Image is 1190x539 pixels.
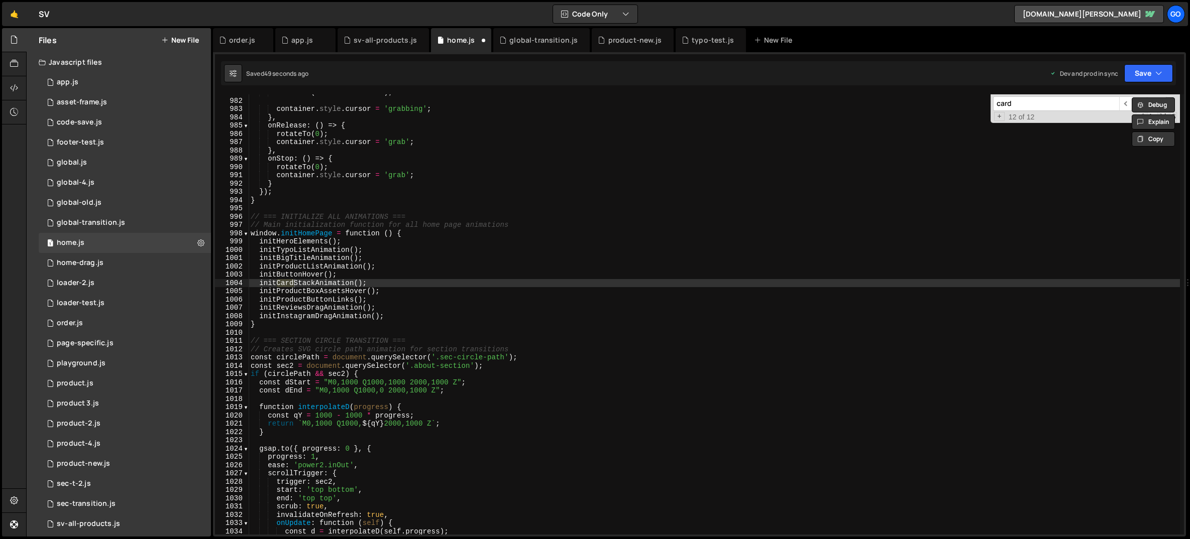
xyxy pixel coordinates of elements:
[39,414,211,434] div: 14248/37103.js
[215,320,249,329] div: 1009
[161,36,199,44] button: New File
[215,105,249,113] div: 983
[39,353,211,373] div: 14248/36733.js
[215,403,249,412] div: 1019
[215,362,249,370] div: 1014
[215,519,249,527] div: 1033
[994,112,1005,121] span: Toggle Replace mode
[229,35,255,45] div: order.js
[215,196,249,205] div: 994
[215,453,249,461] div: 1025
[215,478,249,486] div: 1028
[57,499,116,508] div: sec-transition.js
[39,494,211,514] div: 14248/40432.js
[215,287,249,296] div: 1005
[57,359,105,368] div: playground.js
[215,262,249,271] div: 1002
[215,147,249,155] div: 988
[39,132,211,153] div: 14248/44462.js
[57,178,94,187] div: global-4.js
[291,35,313,45] div: app.js
[215,312,249,321] div: 1008
[57,218,125,227] div: global-transition.js
[27,52,211,72] div: Javascript files
[447,35,475,45] div: home.js
[993,96,1119,111] input: Search for
[57,279,94,288] div: loader-2.js
[215,246,249,254] div: 1000
[215,113,249,122] div: 984
[215,412,249,420] div: 1020
[57,319,83,328] div: order.js
[39,112,211,132] div: 14248/38021.js
[215,461,249,470] div: 1026
[215,370,249,378] div: 1015
[39,273,211,293] div: 14248/42526.js
[215,97,249,105] div: 982
[215,395,249,403] div: 1018
[215,279,249,288] div: 1004
[39,233,211,253] div: 14248/38890.js
[39,333,211,353] div: 14248/37746.js
[57,138,104,147] div: footer-test.js
[39,253,211,273] div: 14248/40457.js
[39,193,211,213] div: 14248/37414.js
[215,329,249,337] div: 1010
[47,240,53,248] span: 1
[1132,131,1175,147] button: Copy
[39,173,211,193] div: 14248/38116.js
[215,188,249,196] div: 993
[57,379,93,388] div: product.js
[39,514,211,534] div: 14248/36682.js
[215,296,249,304] div: 1006
[215,386,249,395] div: 1017
[39,474,211,494] div: 14248/40451.js
[39,373,211,393] div: 14248/37029.js
[215,445,249,453] div: 1024
[354,35,417,45] div: sv-all-products.js
[57,439,100,448] div: product-4.js
[509,35,578,45] div: global-transition.js
[215,138,249,147] div: 987
[57,238,84,247] div: home.js
[57,459,110,468] div: product-new.js
[57,479,91,488] div: sec-t-2.js
[57,399,99,408] div: product 3.js
[215,221,249,229] div: 997
[39,92,211,112] div: 14248/44943.js
[215,155,249,163] div: 989
[754,35,796,45] div: New File
[215,130,249,139] div: 986
[57,258,103,267] div: home-drag.js
[57,98,107,107] div: asset-frame.js
[1005,113,1039,121] span: 12 of 12
[608,35,662,45] div: product-new.js
[215,436,249,445] div: 1023
[246,69,308,78] div: Saved
[215,237,249,246] div: 999
[215,180,249,188] div: 992
[215,378,249,387] div: 1016
[215,121,249,130] div: 985
[57,78,78,87] div: app.js
[57,419,100,428] div: product-2.js
[1167,5,1185,23] a: go
[39,153,211,173] div: 14248/37799.js
[57,158,87,167] div: global.js
[264,69,308,78] div: 49 seconds ago
[215,254,249,262] div: 1001
[215,353,249,362] div: 1013
[215,304,249,312] div: 1007
[57,339,114,348] div: page-specific.js
[553,5,637,23] button: Code Only
[1132,97,1175,112] button: Debug
[215,428,249,437] div: 1022
[215,213,249,221] div: 996
[1014,5,1164,23] a: [DOMAIN_NAME][PERSON_NAME]
[1132,114,1175,129] button: Explain
[215,502,249,511] div: 1031
[215,345,249,354] div: 1012
[215,271,249,279] div: 1003
[39,72,211,92] div: 14248/38152.js
[39,434,211,454] div: 14248/38114.js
